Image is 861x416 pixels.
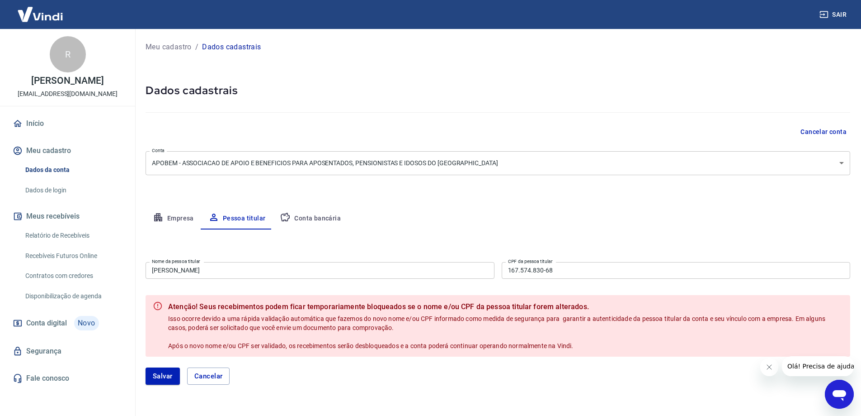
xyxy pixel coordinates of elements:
b: Atenção! Seus recebimentos podem ficar temporariamente bloqueados se o nome e/ou CPF da pessoa ti... [168,301,843,312]
button: Empresa [146,208,201,230]
p: [EMAIL_ADDRESS][DOMAIN_NAME] [18,89,118,99]
span: Olá! Precisa de ajuda? [5,6,76,14]
div: R [50,36,86,72]
button: Pessoa titular [201,208,273,230]
img: Vindi [11,0,70,28]
button: Cancelar [187,368,230,385]
iframe: Fechar mensagem [760,358,778,376]
a: Meu cadastro [146,42,192,53]
span: Conta digital [26,317,67,330]
p: / [195,42,198,53]
a: Relatório de Recebíveis [22,226,124,245]
a: Recebíveis Futuros Online [22,247,124,265]
button: Meu cadastro [11,141,124,161]
a: Início [11,114,124,134]
label: Conta [152,147,165,154]
a: Dados de login [22,181,124,200]
p: Dados cadastrais [202,42,261,53]
iframe: Mensagem da empresa [782,356,854,376]
span: Isso ocorre devido a uma rápida validação automática que fazemos do novo nome e/ou CPF informado ... [168,315,827,349]
h5: Dados cadastrais [146,83,850,98]
a: Disponibilização de agenda [22,287,124,306]
label: Nome da pessoa titular [152,258,200,265]
a: Dados da conta [22,161,124,179]
span: Novo [74,316,99,330]
a: Contratos com credores [22,267,124,285]
button: Meus recebíveis [11,206,124,226]
button: Conta bancária [273,208,348,230]
a: Conta digitalNovo [11,312,124,334]
p: [PERSON_NAME] [31,76,104,86]
button: Salvar [146,368,180,385]
a: Segurança [11,341,124,361]
button: Cancelar conta [797,124,850,140]
a: Fale conosco [11,368,124,388]
button: Sair [818,6,850,23]
iframe: Botão para abrir a janela de mensagens [825,380,854,409]
div: APOBEM - ASSOCIACAO DE APOIO E BENEFICIOS PARA APOSENTADOS, PENSIONISTAS E IDOSOS DO [GEOGRAPHIC_... [146,151,850,175]
label: CPF da pessoa titular [508,258,553,265]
